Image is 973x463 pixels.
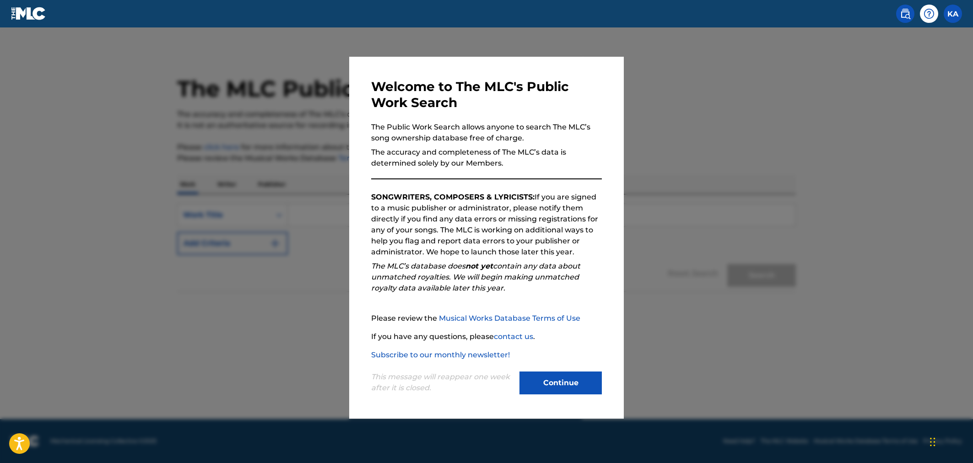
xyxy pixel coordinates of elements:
strong: not yet [465,262,493,270]
p: Please review the [371,313,602,324]
iframe: Chat Widget [927,419,973,463]
p: If you are signed to a music publisher or administrator, please notify them directly if you find ... [371,192,602,258]
p: The Public Work Search allows anyone to search The MLC’s song ownership database free of charge. [371,122,602,144]
a: contact us [494,332,533,341]
button: Continue [519,371,602,394]
strong: SONGWRITERS, COMPOSERS & LYRICISTS: [371,193,535,201]
img: search [900,8,911,19]
a: Subscribe to our monthly newsletter! [371,350,510,359]
img: help [924,8,935,19]
a: Musical Works Database Terms of Use [439,314,580,323]
p: If you have any questions, please . [371,331,602,342]
p: This message will reappear one week after it is closed. [371,371,514,393]
div: User Menu [944,5,962,23]
em: The MLC’s database does contain any data about unmatched royalties. We will begin making unmatche... [371,262,580,292]
p: The accuracy and completeness of The MLC’s data is determined solely by our Members. [371,147,602,169]
img: MLC Logo [11,7,46,20]
a: Public Search [896,5,914,23]
div: Help [920,5,938,23]
h3: Welcome to The MLC's Public Work Search [371,79,602,111]
div: Drag [930,428,935,456]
